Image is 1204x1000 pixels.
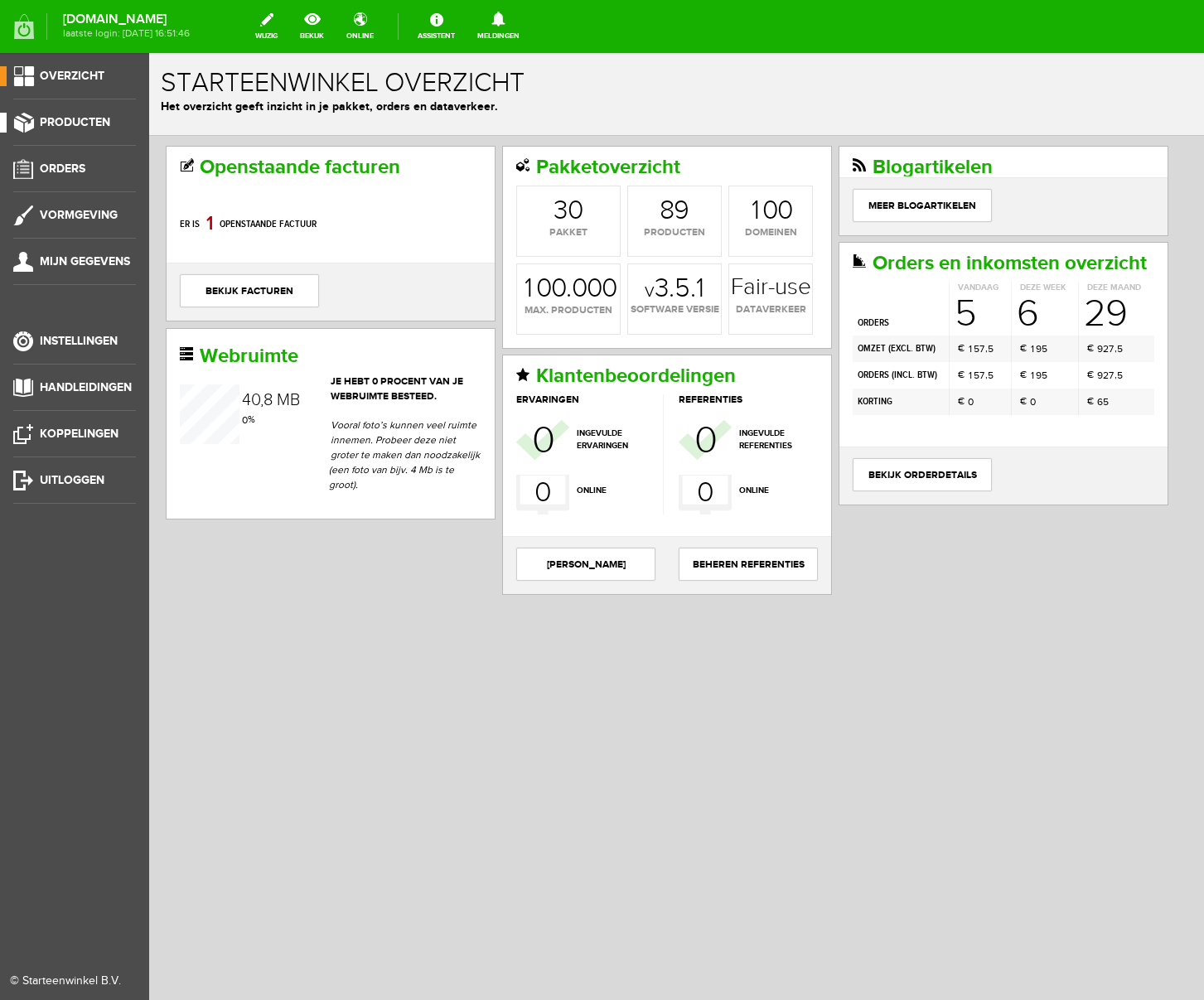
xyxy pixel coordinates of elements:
span: % [93,360,106,372]
span: Mijn gegevens [40,254,130,268]
div: 2 [954,288,960,303]
div: 0 [419,145,435,171]
div: 1 [820,288,823,303]
span: Instellingen [40,334,118,348]
div: 9 [887,288,892,303]
div: 0 [422,223,438,249]
div: 4 [93,339,102,355]
div: © Starteenwinkel B.V. [10,973,126,990]
div: 5 [839,288,844,303]
div: 7 [960,288,965,303]
span: ingevulde referenties [590,374,666,399]
div: 1 [882,315,885,330]
a: Beheren Referenties [529,495,669,528]
h2: Klantenbeoordelingen [367,312,669,334]
div: 7 [960,315,965,330]
div: 1 [375,223,384,249]
strong: Fair-use [582,223,662,246]
div: 2 [934,242,956,280]
span: Koppelingen [40,427,118,441]
div: 5 [968,288,974,303]
div: 0 [437,223,452,249]
span: Producten [40,115,110,129]
a: bekijk orderdetails [704,405,843,438]
p: Vooral foto’s kunnen veel ruimte innemen. Probeer deze niet groter te maken dan noodzakelijk (een... [180,365,332,439]
a: Meer blogartikelen [704,136,843,169]
div: 1 [602,145,611,171]
span: 0 [549,423,564,457]
span: 0 [881,341,887,356]
div: 6 [867,242,889,280]
p: Er is openstaande factuur [31,156,332,187]
span: max. producten [368,250,471,265]
a: bekijk [290,8,334,45]
span: , [836,289,839,301]
span: ingevulde ervaringen [428,374,504,399]
div: 7 [830,288,835,303]
div: 9 [525,145,541,171]
td: omzet ( ) [704,283,800,309]
div: 5 [892,288,898,303]
span: v [496,226,505,249]
div: 0 [93,360,99,374]
div: 1 [820,315,823,330]
div: 1 [57,156,64,186]
div: 2 [954,315,960,330]
span: pakket [368,172,471,187]
a: [PERSON_NAME] [367,495,506,528]
div: 0 [452,223,467,249]
div: 5 [805,242,827,280]
span: Uitloggen [40,473,104,487]
a: online [336,8,384,45]
span: domeinen [580,172,663,187]
span: Orders [40,162,85,176]
p: Het overzicht geeft inzicht in je pakket, orders en dataverkeer. [12,45,1043,62]
div: 5 [892,315,898,330]
div: 9 [948,288,954,303]
a: Meldingen [467,8,529,45]
div: 8 [114,339,123,355]
a: bekijk facturen [31,221,170,254]
span: online [428,432,504,444]
span: 0 [819,341,824,356]
h1: Starteenwinkel overzicht [12,16,1043,45]
span: online [590,432,666,444]
header: Je hebt 0 procent van je webruimte besteed. [31,321,332,351]
h2: Webruimte [31,292,332,314]
h2: Blogartikelen [704,104,1005,125]
th: Deze maand [929,229,1005,241]
span: 0 [545,368,567,408]
td: orders ( ) [704,309,800,336]
span: , [111,338,114,358]
td: korting [704,336,800,362]
div: 9 [887,315,892,330]
div: 6 [948,341,954,356]
th: Deze week [862,229,929,241]
div: 9 [948,315,954,330]
div: 3 [405,145,419,171]
h2: Pakketoverzicht [367,104,669,125]
span: , [965,316,968,327]
div: 9 [955,242,978,280]
div: 0 [629,145,645,171]
div: 1 [882,288,885,303]
span: , [965,289,968,301]
span: MB [128,337,151,357]
span: . [417,220,423,251]
div: 0 [386,223,402,249]
h3: ervaringen [367,341,514,352]
div: 5 [824,315,830,330]
strong: [DOMAIN_NAME] [63,15,190,24]
span: Overzicht [40,69,104,83]
h3: referenties [529,341,667,352]
a: Assistent [408,8,465,45]
strong: 3.5.1 [496,223,555,249]
div: 5 [968,315,974,330]
div: 0 [614,145,630,171]
div: 1 [94,374,98,389]
div: 5 [839,315,844,330]
div: 5 [954,341,960,356]
span: 0 [383,368,404,408]
span: Vormgeving [40,208,118,222]
b: excl. BTW [742,289,784,302]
